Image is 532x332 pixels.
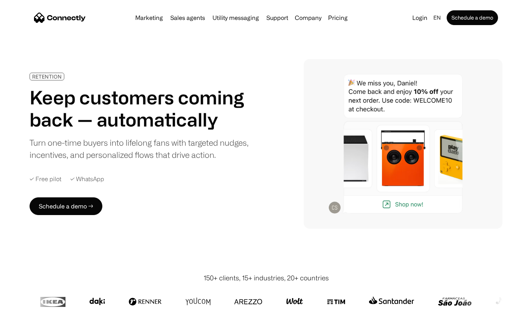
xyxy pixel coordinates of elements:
[30,176,61,183] div: ✓ Free pilot
[32,74,62,79] div: RETENTION
[409,13,430,23] a: Login
[430,13,445,23] div: en
[447,10,498,25] a: Schedule a demo
[433,13,441,23] div: en
[209,15,262,21] a: Utility messaging
[204,273,329,283] div: 150+ clients, 15+ industries, 20+ countries
[293,13,324,23] div: Company
[263,15,291,21] a: Support
[167,15,208,21] a: Sales agents
[70,176,104,183] div: ✓ WhatsApp
[15,319,44,329] ul: Language list
[325,15,351,21] a: Pricing
[295,13,321,23] div: Company
[7,318,44,329] aside: Language selected: English
[30,197,102,215] a: Schedule a demo →
[34,12,86,23] a: home
[30,86,254,131] h1: Keep customers coming back — automatically
[132,15,166,21] a: Marketing
[30,136,254,161] div: Turn one-time buyers into lifelong fans with targeted nudges, incentives, and personalized flows ...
